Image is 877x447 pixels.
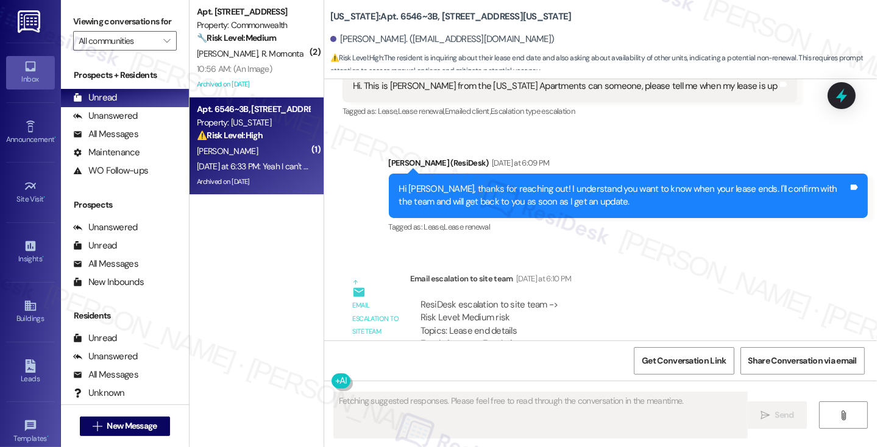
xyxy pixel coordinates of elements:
[6,56,55,89] a: Inbox
[73,164,148,177] div: WO Follow-ups
[197,63,272,74] div: 10:56 AM: (An Image)
[61,199,189,211] div: Prospects
[343,102,797,120] div: Tagged as:
[73,276,144,289] div: New Inbounds
[73,128,138,141] div: All Messages
[761,410,770,420] i: 
[73,239,117,252] div: Unread
[839,410,848,420] i: 
[489,157,550,169] div: [DATE] at 6:09 PM
[378,106,398,116] span: Lease ,
[197,103,310,116] div: Apt. 6546~3B, [STREET_ADDRESS][US_STATE]
[61,309,189,322] div: Residents
[197,116,310,129] div: Property: [US_STATE]
[775,409,794,421] span: Send
[42,253,44,261] span: •
[424,222,444,232] span: Lease ,
[6,295,55,328] a: Buildings
[73,146,140,159] div: Maintenance
[330,33,555,46] div: [PERSON_NAME]. ([EMAIL_ADDRESS][DOMAIN_NAME])
[197,146,258,157] span: [PERSON_NAME]
[107,420,157,432] span: New Message
[73,221,138,234] div: Unanswered
[444,222,491,232] span: Lease renewal
[748,401,807,429] button: Send
[421,298,811,351] div: ResiDesk escalation to site team -> Risk Level: Medium risk Topics: Lease end details Escalation ...
[54,133,56,142] span: •
[197,32,276,43] strong: 🔧 Risk Level: Medium
[6,176,55,209] a: Site Visit •
[389,157,868,174] div: [PERSON_NAME] (ResiDesk)
[445,106,491,116] span: Emailed client ,
[330,52,877,78] span: : The resident is inquiring about their lease end date and also asking about availability of othe...
[73,350,138,363] div: Unanswered
[73,387,125,399] div: Unknown
[73,12,177,31] label: Viewing conversations for
[44,193,46,202] span: •
[80,417,170,436] button: New Message
[330,53,383,63] strong: ⚠️ Risk Level: High
[740,347,865,375] button: Share Conversation via email
[197,5,310,18] div: Apt. [STREET_ADDRESS]
[61,69,189,82] div: Prospects + Residents
[93,421,102,431] i: 
[398,106,445,116] span: Lease renewal ,
[197,48,261,59] span: [PERSON_NAME]
[261,48,303,59] span: R. Mornonta
[491,106,575,116] span: Escalation type escalation
[6,236,55,269] a: Insights •
[196,174,311,189] div: Archived on [DATE]
[163,36,170,46] i: 
[642,354,726,367] span: Get Conversation Link
[353,80,778,93] div: Hi. This is [PERSON_NAME] from the [US_STATE] Apartments can someone, please tell me when my leas...
[389,218,868,236] div: Tagged as:
[410,272,822,289] div: Email escalation to site team
[73,110,138,122] div: Unanswered
[47,432,49,441] span: •
[73,332,117,345] div: Unread
[634,347,734,375] button: Get Conversation Link
[513,272,572,285] div: [DATE] at 6:10 PM
[352,299,400,338] div: Email escalation to site team
[334,392,747,438] textarea: Fetching suggested responses. Please feel free to read through the conversation in the meantime.
[196,77,311,92] div: Archived on [DATE]
[330,10,572,23] b: [US_STATE]: Apt. 6546~3B, [STREET_ADDRESS][US_STATE]
[73,368,138,381] div: All Messages
[73,91,117,104] div: Unread
[79,31,157,51] input: All communities
[197,161,580,172] div: [DATE] at 6:33 PM: Yeah I can't remember. Is there any other units available even if it's on a di...
[73,258,138,270] div: All Messages
[6,356,55,389] a: Leads
[18,10,43,33] img: ResiDesk Logo
[399,183,848,209] div: Hi [PERSON_NAME], thanks for reaching out! I understand you want to know when your lease ends. I'...
[197,19,310,32] div: Property: Commonwealth
[197,130,263,141] strong: ⚠️ Risk Level: High
[748,354,857,367] span: Share Conversation via email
